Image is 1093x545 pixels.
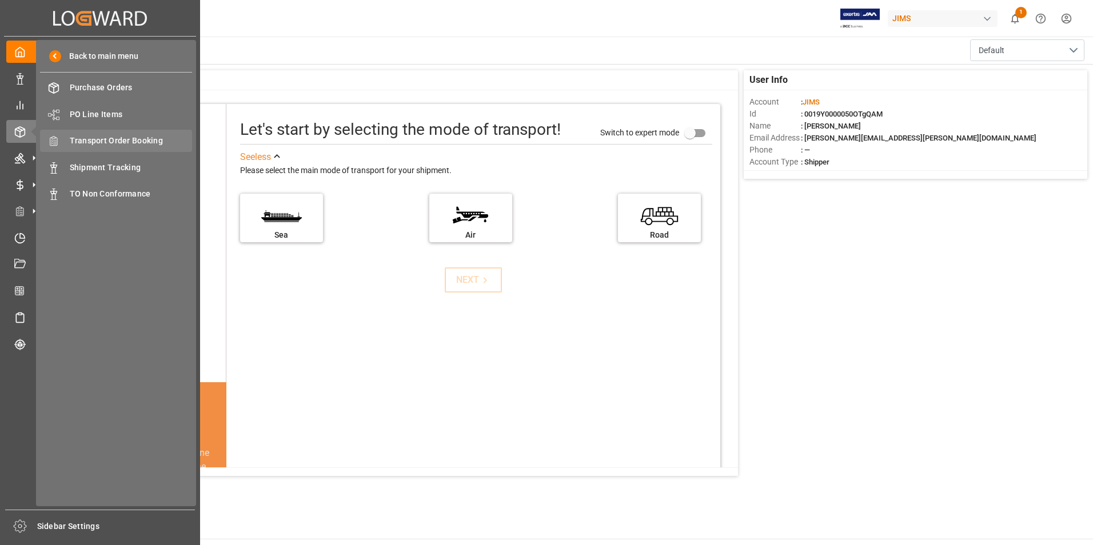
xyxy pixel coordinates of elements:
[1015,7,1027,18] span: 1
[456,273,491,287] div: NEXT
[801,146,810,154] span: : —
[888,10,998,27] div: JIMS
[40,103,192,125] a: PO Line Items
[979,45,1004,57] span: Default
[40,183,192,205] a: TO Non Conformance
[801,98,820,106] span: :
[749,132,801,144] span: Email Address
[801,122,861,130] span: : [PERSON_NAME]
[600,127,679,137] span: Switch to expert mode
[70,188,193,200] span: TO Non Conformance
[70,82,193,94] span: Purchase Orders
[1002,6,1028,31] button: show 1 new notifications
[970,39,1084,61] button: open menu
[803,98,820,106] span: JIMS
[749,120,801,132] span: Name
[749,144,801,156] span: Phone
[801,134,1036,142] span: : [PERSON_NAME][EMAIL_ADDRESS][PERSON_NAME][DOMAIN_NAME]
[840,9,880,29] img: Exertis%20JAM%20-%20Email%20Logo.jpg_1722504956.jpg
[40,77,192,99] a: Purchase Orders
[6,306,194,328] a: Sailing Schedules
[445,267,502,292] button: NEXT
[40,156,192,178] a: Shipment Tracking
[70,109,193,121] span: PO Line Items
[6,94,194,116] a: My Reports
[6,67,194,89] a: Data Management
[240,150,271,164] div: See less
[240,164,712,178] div: Please select the main mode of transport for your shipment.
[246,229,317,241] div: Sea
[749,96,801,108] span: Account
[749,156,801,168] span: Account Type
[6,253,194,275] a: Document Management
[435,229,506,241] div: Air
[801,158,829,166] span: : Shipper
[210,446,226,542] button: next slide / item
[240,118,561,142] div: Let's start by selecting the mode of transport!
[37,520,196,532] span: Sidebar Settings
[888,7,1002,29] button: JIMS
[749,73,788,87] span: User Info
[40,130,192,152] a: Transport Order Booking
[801,110,883,118] span: : 0019Y0000050OTgQAM
[61,50,138,62] span: Back to main menu
[1028,6,1054,31] button: Help Center
[70,135,193,147] span: Transport Order Booking
[6,226,194,249] a: Timeslot Management V2
[6,279,194,302] a: CO2 Calculator
[749,108,801,120] span: Id
[624,229,695,241] div: Road
[70,162,193,174] span: Shipment Tracking
[6,41,194,63] a: My Cockpit
[6,332,194,355] a: Tracking Shipment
